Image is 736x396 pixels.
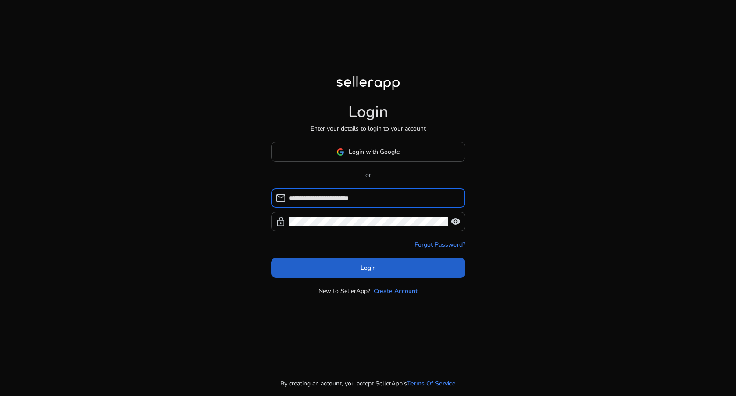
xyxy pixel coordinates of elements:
a: Terms Of Service [407,379,456,388]
img: google-logo.svg [336,148,344,156]
p: Enter your details to login to your account [311,124,426,133]
span: visibility [450,216,461,227]
p: or [271,170,465,180]
a: Create Account [374,286,418,296]
span: mail [276,193,286,203]
button: Login with Google [271,142,465,162]
span: Login with Google [349,147,400,156]
p: New to SellerApp? [318,286,370,296]
button: Login [271,258,465,278]
a: Forgot Password? [414,240,465,249]
span: Login [361,263,376,272]
span: lock [276,216,286,227]
h1: Login [348,103,388,121]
